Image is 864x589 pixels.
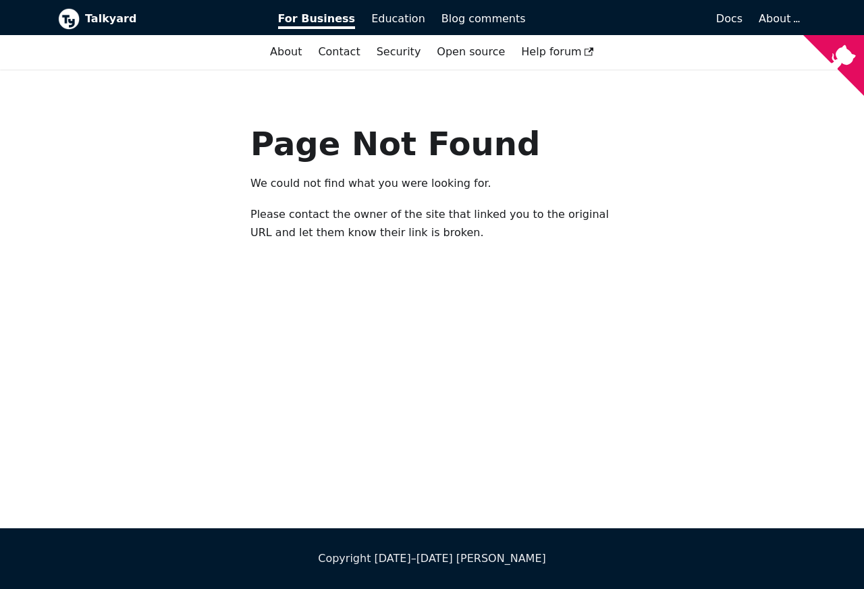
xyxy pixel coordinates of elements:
[371,12,425,25] span: Education
[759,12,798,25] a: About
[250,123,614,164] h1: Page Not Found
[433,7,534,30] a: Blog comments
[85,10,259,28] b: Talkyard
[310,40,368,63] a: Contact
[250,206,614,242] p: Please contact the owner of the site that linked you to the original URL and let them know their ...
[534,7,751,30] a: Docs
[429,40,513,63] a: Open source
[58,550,806,567] div: Copyright [DATE]–[DATE] [PERSON_NAME]
[441,12,526,25] span: Blog comments
[270,7,364,30] a: For Business
[278,12,356,29] span: For Business
[513,40,602,63] a: Help forum
[716,12,742,25] span: Docs
[521,45,594,58] span: Help forum
[250,175,614,192] p: We could not find what you were looking for.
[262,40,310,63] a: About
[58,8,80,30] img: Talkyard logo
[58,8,259,30] a: Talkyard logoTalkyard
[369,40,429,63] a: Security
[363,7,433,30] a: Education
